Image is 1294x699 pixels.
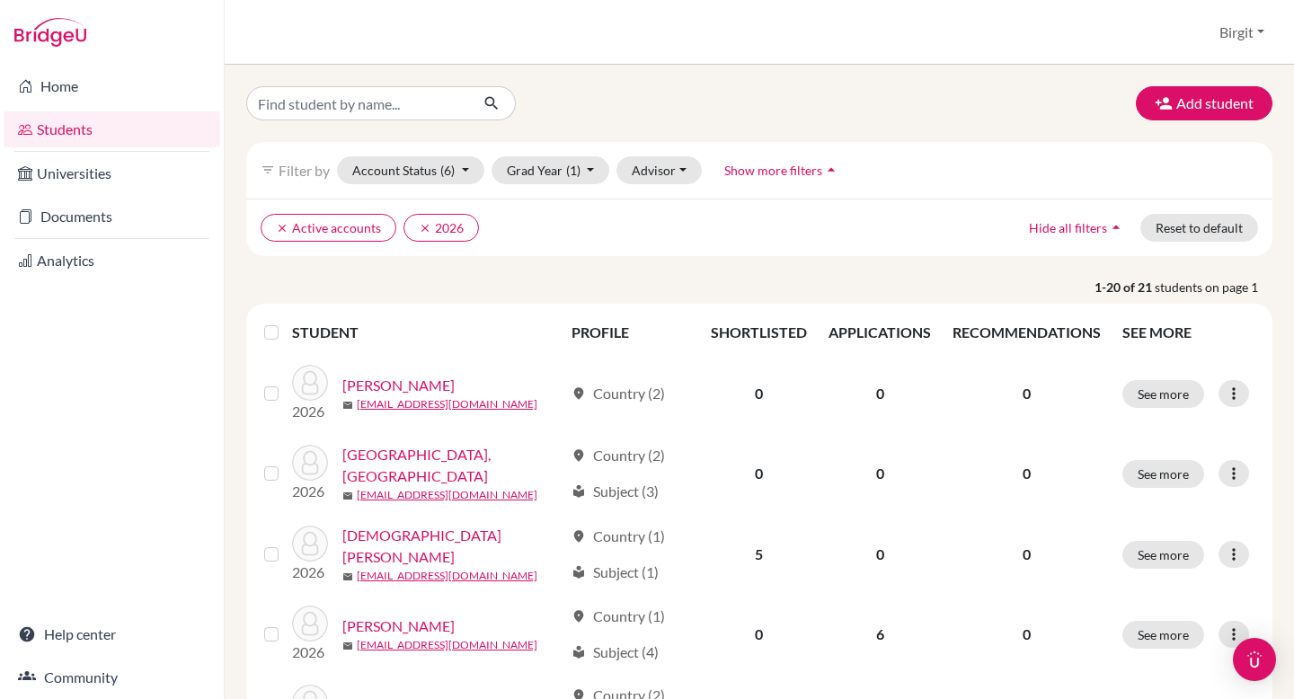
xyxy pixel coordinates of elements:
[953,383,1101,404] p: 0
[279,162,330,179] span: Filter by
[572,609,586,624] span: location_on
[572,641,659,663] div: Subject (4)
[1233,638,1276,681] div: Open Intercom Messenger
[1112,311,1265,354] th: SEE MORE
[953,544,1101,565] p: 0
[616,156,702,184] button: Advisor
[700,595,818,674] td: 0
[342,444,563,487] a: [GEOGRAPHIC_DATA], [GEOGRAPHIC_DATA]
[700,514,818,595] td: 5
[292,606,328,641] img: Jaywant, Kavin
[1122,621,1204,649] button: See more
[4,199,220,234] a: Documents
[419,222,431,234] i: clear
[572,565,586,580] span: local_library
[276,222,288,234] i: clear
[953,463,1101,484] p: 0
[572,526,665,547] div: Country (1)
[572,529,586,544] span: location_on
[342,375,455,396] a: [PERSON_NAME]
[566,163,581,178] span: (1)
[1029,220,1107,235] span: Hide all filters
[403,214,479,242] button: clear2026
[1122,380,1204,408] button: See more
[357,637,537,653] a: [EMAIL_ADDRESS][DOMAIN_NAME]
[1211,15,1272,49] button: Birgit
[492,156,610,184] button: Grad Year(1)
[572,383,665,404] div: Country (2)
[822,161,840,179] i: arrow_drop_up
[261,163,275,177] i: filter_list
[942,311,1112,354] th: RECOMMENDATIONS
[292,365,328,401] img: Bedi, Sara
[572,484,586,499] span: local_library
[4,111,220,147] a: Students
[572,445,665,466] div: Country (2)
[1095,278,1155,296] strong: 1-20 of 21
[261,214,396,242] button: clearActive accounts
[724,163,822,178] span: Show more filters
[1140,214,1258,242] button: Reset to default
[700,354,818,433] td: 0
[292,311,561,354] th: STUDENT
[1107,218,1125,236] i: arrow_drop_up
[572,448,586,463] span: location_on
[292,526,328,562] img: Jain, Aarav
[342,571,353,582] span: mail
[292,401,328,422] p: 2026
[700,311,818,354] th: SHORTLISTED
[292,562,328,583] p: 2026
[440,163,455,178] span: (6)
[709,156,855,184] button: Show more filtersarrow_drop_up
[700,433,818,514] td: 0
[572,386,586,401] span: location_on
[4,68,220,104] a: Home
[1122,460,1204,488] button: See more
[357,396,537,412] a: [EMAIL_ADDRESS][DOMAIN_NAME]
[818,514,942,595] td: 0
[818,354,942,433] td: 0
[561,311,701,354] th: PROFILE
[246,86,469,120] input: Find student by name...
[292,481,328,502] p: 2026
[1155,278,1272,296] span: students on page 1
[4,659,220,695] a: Community
[357,487,537,503] a: [EMAIL_ADDRESS][DOMAIN_NAME]
[342,615,455,637] a: [PERSON_NAME]
[14,18,86,47] img: Bridge-U
[818,311,942,354] th: APPLICATIONS
[342,641,353,651] span: mail
[342,491,353,501] span: mail
[1122,541,1204,569] button: See more
[572,645,586,659] span: local_library
[342,400,353,411] span: mail
[337,156,484,184] button: Account Status(6)
[4,155,220,191] a: Universities
[357,568,537,584] a: [EMAIL_ADDRESS][DOMAIN_NAME]
[1014,214,1140,242] button: Hide all filtersarrow_drop_up
[1136,86,1272,120] button: Add student
[342,525,563,568] a: [DEMOGRAPHIC_DATA][PERSON_NAME]
[572,606,665,627] div: Country (1)
[572,562,659,583] div: Subject (1)
[4,616,220,652] a: Help center
[292,445,328,481] img: Ferrara, Carolina
[572,481,659,502] div: Subject (3)
[818,433,942,514] td: 0
[818,595,942,674] td: 6
[4,243,220,279] a: Analytics
[292,641,328,663] p: 2026
[953,624,1101,645] p: 0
